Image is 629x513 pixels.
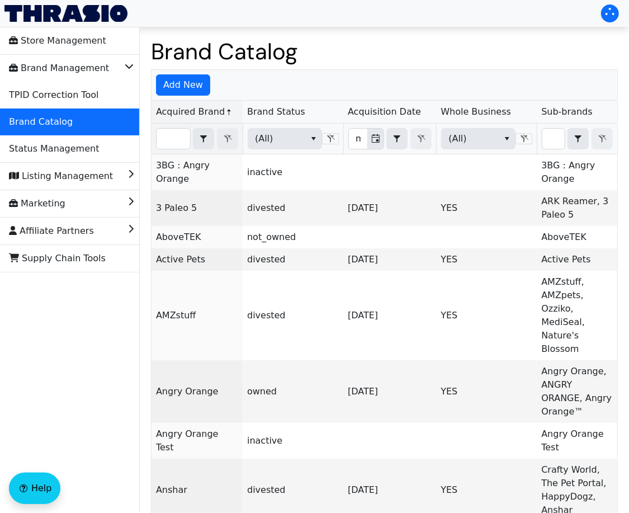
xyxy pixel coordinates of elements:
[343,248,436,271] td: [DATE]
[255,132,296,145] span: (All)
[9,113,73,131] span: Brand Catalog
[243,423,343,459] td: inactive
[163,78,203,92] span: Add New
[243,360,343,423] td: owned
[348,105,421,119] span: Acquisition Date
[156,386,219,397] a: Angry Orange
[386,128,408,149] span: Choose Operator
[4,5,127,22] img: Thrasio Logo
[156,232,201,242] a: AboveTEK
[436,124,537,154] th: Filter
[243,154,343,190] td: inactive
[537,190,617,226] td: ARK Reamer, 3 Paleo 5
[243,226,343,248] td: not_owned
[152,124,243,154] th: Filter
[156,254,205,265] a: Active Pets
[156,310,196,321] a: AMZstuff
[193,128,214,149] span: Choose Operator
[499,129,515,149] button: select
[243,248,343,271] td: divested
[343,271,436,360] td: [DATE]
[537,154,617,190] td: 3BG : Angry Orange
[448,132,490,145] span: (All)
[156,160,210,184] a: 3BG : Angry Orange
[156,74,210,96] button: Add New
[542,129,564,149] input: Filter
[243,190,343,226] td: divested
[436,271,537,360] td: YES
[367,129,384,149] button: Toggle calendar
[343,124,436,154] th: Filter
[156,105,225,119] span: Acquired Brand
[436,190,537,226] td: YES
[156,429,219,453] a: Angry Orange Test
[9,222,94,240] span: Affiliate Partners
[537,124,617,154] th: Filter
[343,360,436,423] td: [DATE]
[537,360,617,423] td: Angry Orange, ANGRY ORANGE, Angry Orange™
[567,128,589,149] span: Choose Operator
[156,203,197,213] a: 3 Paleo 5
[537,226,617,248] td: AboveTEK
[349,129,367,149] input: Filter
[537,271,617,360] td: AMZstuff, AMZpets, Ozziko, MediSeal, Nature's Blossom
[9,473,60,504] button: Help floatingactionbutton
[243,124,343,154] th: Filter
[9,140,99,158] span: Status Management
[436,360,537,423] td: YES
[151,38,618,65] h1: Brand Catalog
[541,105,592,119] span: Sub-brands
[193,129,214,149] button: select
[537,248,617,271] td: Active Pets
[9,167,113,185] span: Listing Management
[441,105,511,119] span: Whole Business
[305,129,321,149] button: select
[9,86,98,104] span: TPID Correction Tool
[31,482,51,495] span: Help
[243,271,343,360] td: divested
[537,423,617,459] td: Angry Orange Test
[9,195,65,213] span: Marketing
[157,129,190,149] input: Filter
[247,105,305,119] span: Brand Status
[568,129,588,149] button: select
[9,250,106,267] span: Supply Chain Tools
[9,32,106,50] span: Store Management
[387,129,407,149] button: select
[9,59,109,77] span: Brand Management
[436,248,537,271] td: YES
[343,190,436,226] td: [DATE]
[156,484,187,495] a: Anshar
